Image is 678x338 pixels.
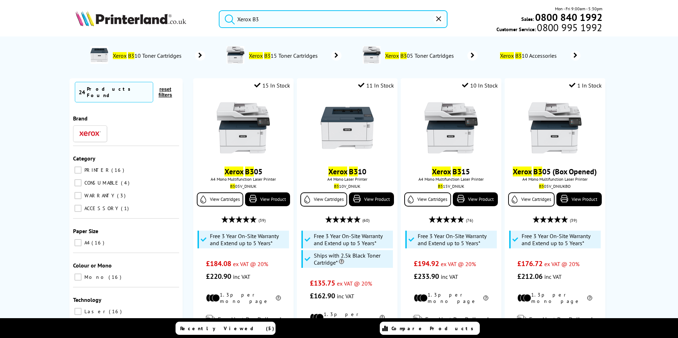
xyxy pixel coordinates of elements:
mark: B3 [533,167,542,176]
input: WARRANTY 3 [74,192,82,199]
span: £176.72 [517,259,543,268]
div: modal_delivery [197,310,290,329]
span: Mon - Fri 9:00am - 5:30pm [555,5,602,12]
mark: Xerox [249,52,263,59]
mark: Xerox [113,52,127,59]
span: 0800 995 1992 [536,24,602,31]
mark: B3 [128,52,134,59]
mark: B3 [400,52,407,59]
input: PRINTER 16 [74,167,82,174]
span: £135.75 [310,278,335,288]
span: 16 [109,308,123,315]
span: PRINTER [83,167,111,173]
span: CONSUMABLE [83,180,120,186]
span: £233.90 [414,272,439,281]
span: 10 Accessories [499,52,560,59]
img: B305V_DNIUK-conspage.jpg [363,46,380,64]
span: 3 [117,192,127,199]
div: 15 In Stock [254,82,290,89]
a: View Product [245,192,290,206]
span: (39) [570,214,577,227]
div: 05V_DNIUKBO [510,184,600,189]
span: Sales: [521,16,534,22]
img: Xerox-B305-Front-Small.jpg [217,101,270,154]
span: Mono [83,274,108,280]
img: B310V_DNI-conspage.jpg [90,46,108,64]
mark: B3 [539,184,544,189]
input: ACCESSORY 1 [74,205,82,212]
li: 1.3p per mono page [414,292,489,304]
span: £194.92 [414,259,439,268]
a: Xerox B305 (Box Opened) [513,167,597,176]
div: 11 In Stock [358,82,394,89]
mark: Xerox [385,52,399,59]
span: inc VAT [441,273,458,280]
img: Printerland Logo [76,11,186,26]
span: (60) [362,214,369,227]
span: WARRANTY [83,192,116,199]
a: Xerox B315 [432,167,470,176]
span: Free 3 Year On-Site Warranty and Extend up to 5 Years* [418,232,495,247]
mark: Xerox [513,167,532,176]
span: £220.90 [206,272,231,281]
span: Category [73,155,95,162]
span: A4 Mono Multifunction Laser Printer [404,176,498,182]
a: View Product [349,192,394,206]
mark: Xerox [328,167,347,176]
span: Free Next Day Delivery* [529,315,593,323]
div: Products Found [87,86,149,98]
span: Free 3 Year On-Site Warranty and Extend up to 5 Years* [314,232,391,247]
a: Recently Viewed (5) [176,322,276,335]
input: CONSUMABLE 4 [74,179,82,186]
mark: Xerox [224,167,243,176]
span: 4 [121,180,131,186]
li: 1.3p per mono page [310,311,385,324]
div: modal_delivery [508,310,601,329]
div: 10 In Stock [462,82,498,89]
img: B315V_DNIUK-conspage.jpg [227,46,244,64]
a: View Product [453,192,498,206]
img: Xerox [79,131,101,136]
a: Xerox B305 [224,167,262,176]
a: Printerland Logo [76,11,210,28]
span: £162.90 [310,291,335,300]
div: 05V_DNIUK [199,184,288,189]
span: A4 Mono Multifunction Laser Printer [197,176,290,182]
span: Compare Products [391,325,477,332]
span: Recently Viewed (5) [180,325,274,332]
span: Free Next Day Delivery* [218,315,282,323]
div: 1 In Stock [569,82,602,89]
button: reset filters [153,86,177,98]
a: Xerox B305 Toner Cartridges [384,46,478,65]
mark: B3 [515,52,522,59]
input: Laser 16 [74,308,82,315]
mark: B3 [334,184,339,189]
li: 1.3p per mono page [206,292,281,304]
div: 15V_DNIUK [406,184,496,189]
mark: B3 [438,184,443,189]
img: Xerox-B305-Front-Small.jpg [528,101,582,154]
span: ex VAT @ 20% [337,280,372,287]
span: Free 3 Year On-Site Warranty and Extend up to 5 Years* [522,232,599,247]
a: Xerox B310 [328,167,366,176]
span: A4 [83,240,91,246]
mark: Xerox [432,167,451,176]
span: inc VAT [233,273,250,280]
a: View Cartridges [404,192,451,207]
div: modal_delivery [404,310,498,329]
mark: B3 [349,167,358,176]
a: Xerox B310 Toner Cartridges [112,46,205,65]
span: Free 3 Year On-Site Warranty and Extend up to 5 Years* [210,232,287,247]
mark: B3 [245,167,254,176]
input: Mono 16 [74,274,82,281]
span: (39) [259,214,266,227]
span: A4 Mono Multifunction Laser Printer [508,176,601,182]
span: 16 [111,167,126,173]
mark: B3 [230,184,235,189]
li: 1.3p per mono page [517,292,592,304]
span: A4 Mono Laser Printer [300,176,394,182]
input: A4 16 [74,239,82,246]
a: View Cartridges [300,192,347,207]
span: Laser [83,308,108,315]
span: inc VAT [544,273,562,280]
